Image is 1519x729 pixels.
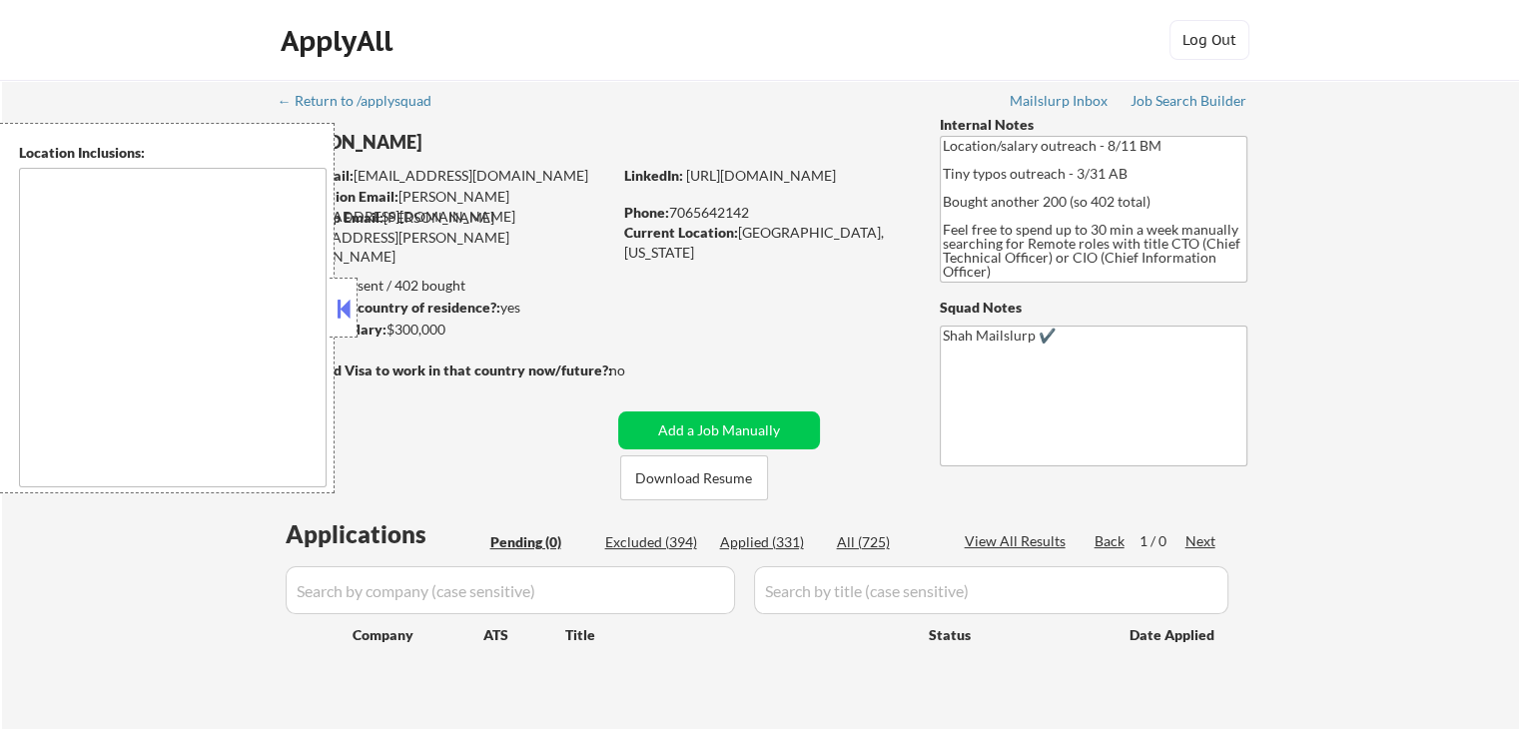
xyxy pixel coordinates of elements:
div: Date Applied [1130,625,1217,645]
div: 1 / 0 [1139,531,1185,551]
div: Mailslurp Inbox [1010,94,1110,108]
div: Job Search Builder [1131,94,1247,108]
div: Back [1095,531,1127,551]
div: [PERSON_NAME][EMAIL_ADDRESS][DOMAIN_NAME] [281,187,611,226]
input: Search by company (case sensitive) [286,566,735,614]
div: Excluded (394) [605,532,705,552]
div: View All Results [965,531,1072,551]
div: ApplyAll [281,24,398,58]
a: Mailslurp Inbox [1010,93,1110,113]
div: no [609,361,666,380]
div: ← Return to /applysquad [278,94,450,108]
div: [PERSON_NAME] [280,130,690,155]
div: ATS [483,625,565,645]
div: Location Inclusions: [19,143,327,163]
div: Applied (331) [720,532,820,552]
button: Log Out [1169,20,1249,60]
strong: Phone: [624,204,669,221]
div: [PERSON_NAME][EMAIL_ADDRESS][PERSON_NAME][DOMAIN_NAME] [280,208,611,267]
div: Applications [286,522,483,546]
a: Job Search Builder [1131,93,1247,113]
div: Squad Notes [940,298,1247,318]
div: All (725) [837,532,937,552]
div: $300,000 [279,320,611,340]
strong: Will need Visa to work in that country now/future?: [280,362,612,378]
div: [GEOGRAPHIC_DATA], [US_STATE] [624,223,907,262]
div: Title [565,625,910,645]
a: [URL][DOMAIN_NAME] [686,167,836,184]
div: 7065642142 [624,203,907,223]
button: Download Resume [620,455,768,500]
div: Next [1185,531,1217,551]
div: Company [353,625,483,645]
strong: Can work in country of residence?: [279,299,500,316]
strong: LinkedIn: [624,167,683,184]
div: Status [929,616,1101,652]
div: 331 sent / 402 bought [279,276,611,296]
div: Internal Notes [940,115,1247,135]
strong: Current Location: [624,224,738,241]
div: yes [279,298,605,318]
div: Pending (0) [490,532,590,552]
input: Search by title (case sensitive) [754,566,1228,614]
div: [EMAIL_ADDRESS][DOMAIN_NAME] [281,166,611,186]
a: ← Return to /applysquad [278,93,450,113]
button: Add a Job Manually [618,411,820,449]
